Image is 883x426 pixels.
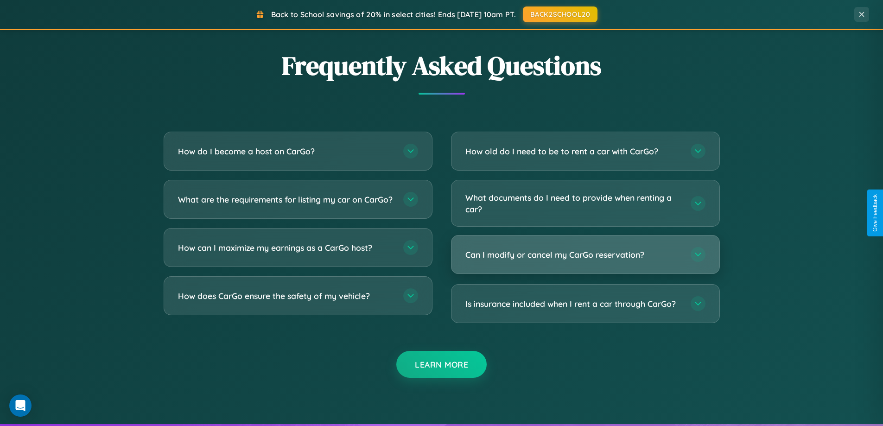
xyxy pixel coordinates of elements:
[271,10,516,19] span: Back to School savings of 20% in select cities! Ends [DATE] 10am PT.
[465,298,681,310] h3: Is insurance included when I rent a car through CarGo?
[178,242,394,254] h3: How can I maximize my earnings as a CarGo host?
[178,146,394,157] h3: How do I become a host on CarGo?
[872,194,878,232] div: Give Feedback
[465,249,681,261] h3: Can I modify or cancel my CarGo reservation?
[396,351,487,378] button: Learn More
[164,48,720,83] h2: Frequently Asked Questions
[178,194,394,205] h3: What are the requirements for listing my car on CarGo?
[465,192,681,215] h3: What documents do I need to provide when renting a car?
[523,6,597,22] button: BACK2SCHOOL20
[9,394,32,417] div: Open Intercom Messenger
[178,290,394,302] h3: How does CarGo ensure the safety of my vehicle?
[465,146,681,157] h3: How old do I need to be to rent a car with CarGo?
